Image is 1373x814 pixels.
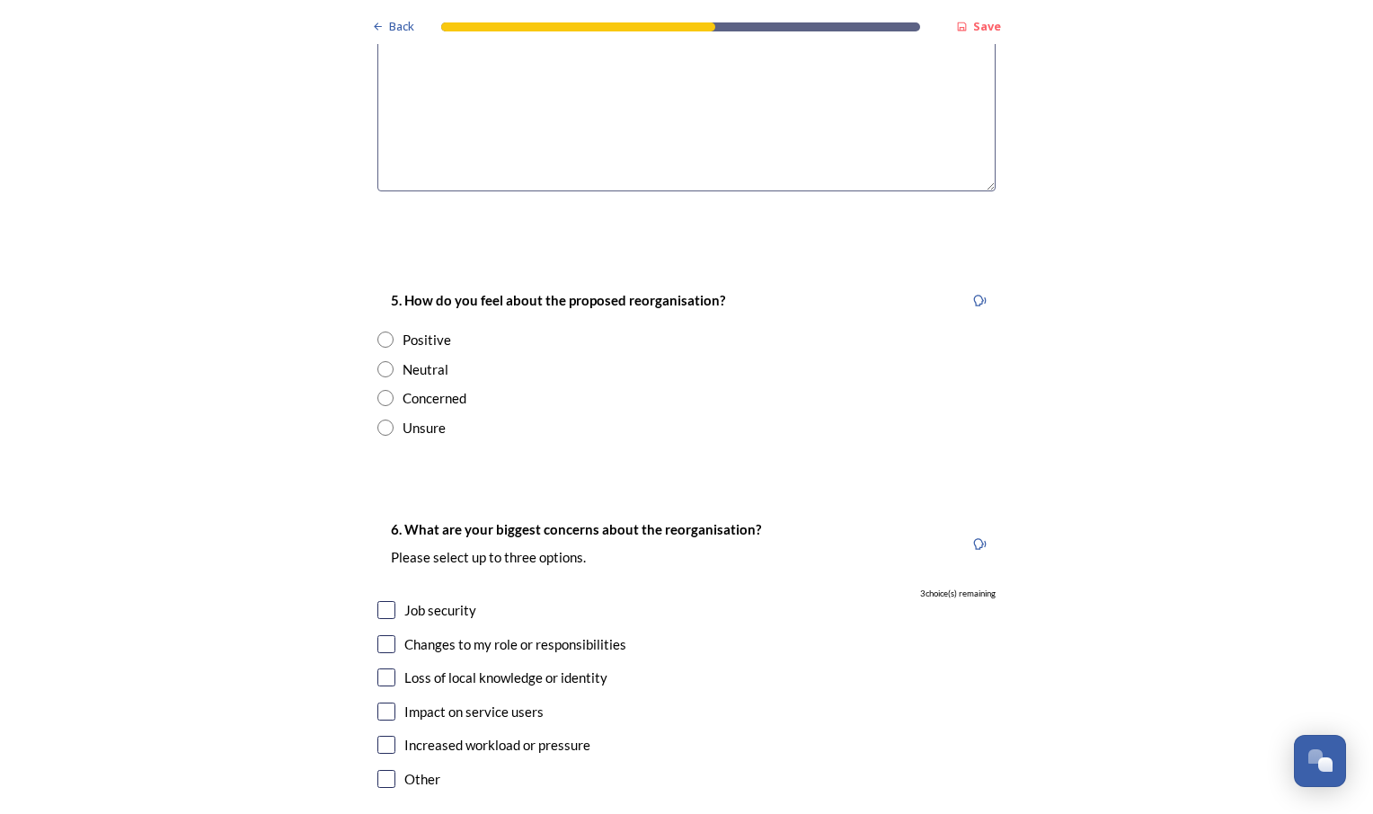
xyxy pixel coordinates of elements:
p: Please select up to three options. [391,548,761,567]
div: Neutral [403,359,448,380]
div: Impact on service users [404,702,544,722]
div: Changes to my role or responsibilities [404,634,626,655]
div: Other [404,769,440,790]
div: Increased workload or pressure [404,735,590,756]
div: Concerned [403,388,466,409]
div: Job security [404,600,476,621]
strong: 5. How do you feel about the proposed reorganisation? [391,292,725,308]
span: 3 choice(s) remaining [920,588,996,600]
button: Open Chat [1294,735,1346,787]
span: Back [389,18,414,35]
div: Unsure [403,418,446,438]
div: Positive [403,330,451,350]
strong: Save [973,18,1001,34]
strong: 6. What are your biggest concerns about the reorganisation? [391,521,761,537]
div: Loss of local knowledge or identity [404,668,607,688]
